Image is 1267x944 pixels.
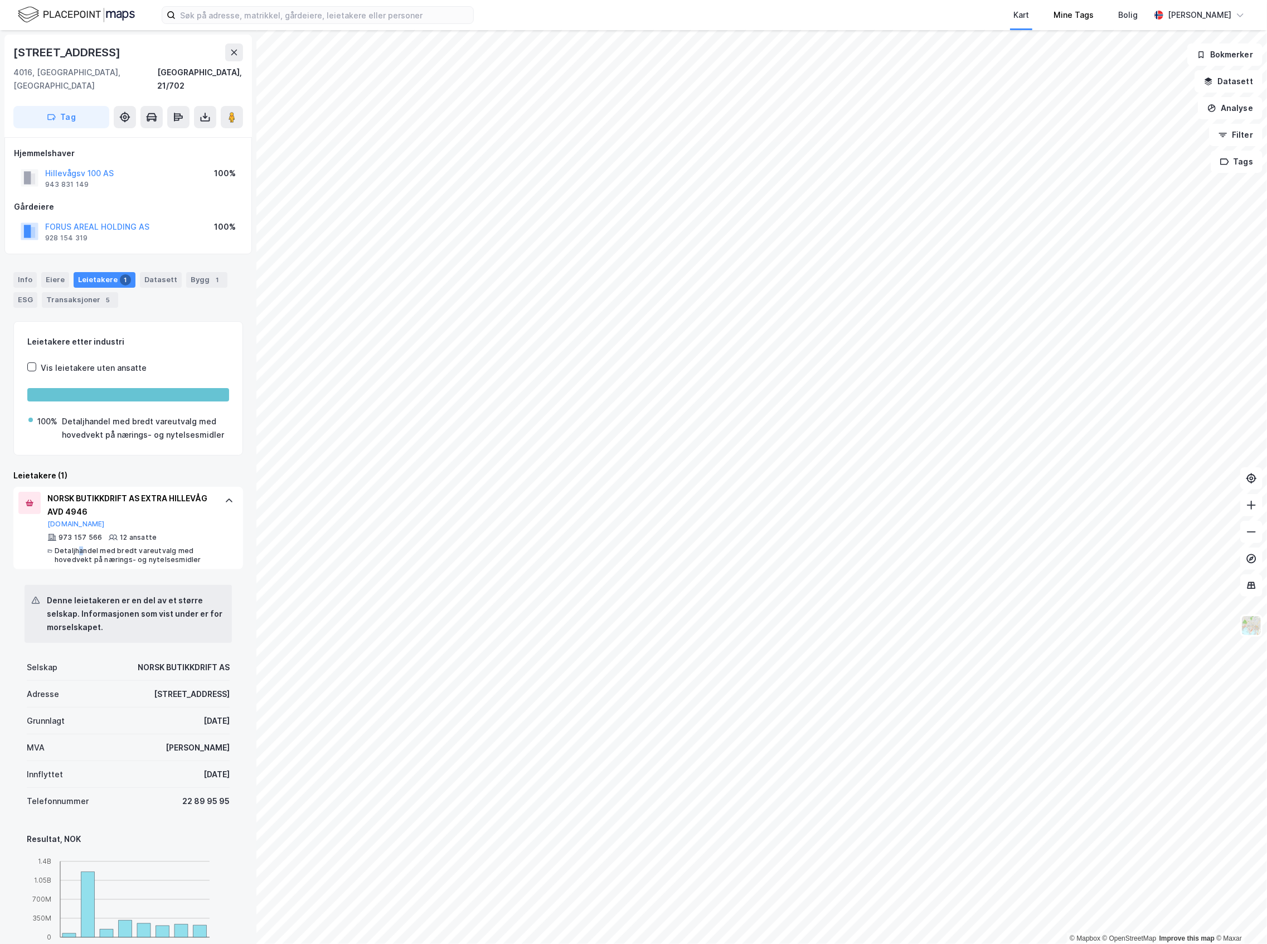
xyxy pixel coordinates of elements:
div: Mine Tags [1054,8,1094,22]
iframe: Chat Widget [1211,890,1267,944]
div: Transaksjoner [42,292,118,308]
button: Tag [13,106,109,128]
div: Denne leietakeren er en del av et større selskap. Informasjonen som vist under er for morselskapet. [47,594,223,634]
img: logo.f888ab2527a4732fd821a326f86c7f29.svg [18,5,135,25]
div: 12 ansatte [120,533,157,542]
div: 943 831 149 [45,180,89,189]
div: Detaljhandel med bredt vareutvalg med hovedvekt på nærings- og nytelsesmidler [55,546,213,564]
div: Leietakere etter industri [27,335,229,348]
div: Grunnlagt [27,714,65,728]
div: Leietakere (1) [13,469,243,482]
button: Bokmerker [1187,43,1263,66]
div: Bygg [186,272,227,288]
div: NORSK BUTIKKDRIFT AS [138,661,230,674]
div: Selskap [27,661,57,674]
div: [GEOGRAPHIC_DATA], 21/702 [157,66,243,93]
div: [PERSON_NAME] [1168,8,1231,22]
button: [DOMAIN_NAME] [47,520,105,529]
div: [DATE] [203,768,230,781]
img: Z [1241,615,1262,636]
div: 22 89 95 95 [182,795,230,808]
div: 4016, [GEOGRAPHIC_DATA], [GEOGRAPHIC_DATA] [13,66,157,93]
button: Tags [1211,151,1263,173]
button: Analyse [1198,97,1263,119]
div: [PERSON_NAME] [166,741,230,754]
a: OpenStreetMap [1103,935,1157,942]
a: Improve this map [1159,935,1215,942]
tspan: 1.05B [34,876,51,884]
div: Detaljhandel med bredt vareutvalg med hovedvekt på nærings- og nytelsesmidler [62,415,228,442]
button: Datasett [1195,70,1263,93]
div: Resultat, NOK [27,832,230,846]
div: ESG [13,292,37,308]
div: 1 [120,274,131,285]
div: 973 157 566 [59,533,102,542]
div: MVA [27,741,45,754]
div: Leietakere [74,272,135,288]
div: NORSK BUTIKKDRIFT AS EXTRA HILLEVÅG AVD 4946 [47,492,213,519]
div: [DATE] [203,714,230,728]
div: Eiere [41,272,69,288]
div: 928 154 319 [45,234,88,243]
div: Kontrollprogram for chat [1211,890,1267,944]
div: Kart [1013,8,1029,22]
div: Telefonnummer [27,795,89,808]
div: Bolig [1118,8,1138,22]
div: 100% [214,220,236,234]
a: Mapbox [1070,935,1100,942]
tspan: 1.4B [38,857,51,865]
div: Info [13,272,37,288]
button: Filter [1209,124,1263,146]
div: 100% [214,167,236,180]
div: 100% [37,415,57,428]
div: Innflyttet [27,768,63,781]
div: [STREET_ADDRESS] [154,688,230,701]
input: Søk på adresse, matrikkel, gårdeiere, leietakere eller personer [176,7,473,23]
tspan: 700M [32,895,51,903]
div: Hjemmelshaver [14,147,242,160]
tspan: 0 [47,933,51,941]
div: Adresse [27,688,59,701]
div: Datasett [140,272,182,288]
div: [STREET_ADDRESS] [13,43,123,61]
div: Gårdeiere [14,200,242,214]
div: 1 [212,274,223,285]
tspan: 350M [32,914,51,922]
div: 5 [103,294,114,306]
div: Vis leietakere uten ansatte [41,361,147,375]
